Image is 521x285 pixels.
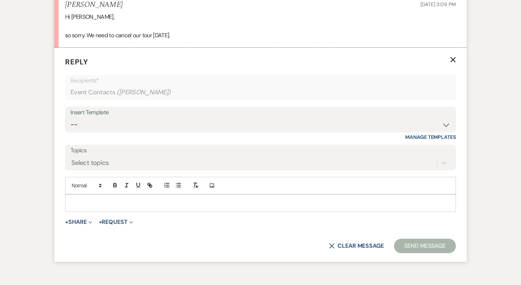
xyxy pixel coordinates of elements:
[394,239,456,253] button: Send Message
[329,243,384,249] button: Clear message
[420,1,456,8] span: [DATE] 3:09 PM
[71,107,450,118] div: Insert Template
[65,219,68,225] span: +
[405,134,456,140] a: Manage Templates
[65,12,456,22] p: Hi [PERSON_NAME],
[117,88,171,97] span: ( [PERSON_NAME] )
[65,219,92,225] button: Share
[71,85,450,99] div: Event Contacts
[99,219,102,225] span: +
[65,31,456,40] p: so sorry. We need to cancel our tour [DATE].
[71,158,109,168] div: Select topics
[71,76,450,85] p: Recipients*
[99,219,133,225] button: Request
[71,145,450,156] label: Topics
[65,0,123,9] h5: [PERSON_NAME]
[65,57,88,67] span: Reply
